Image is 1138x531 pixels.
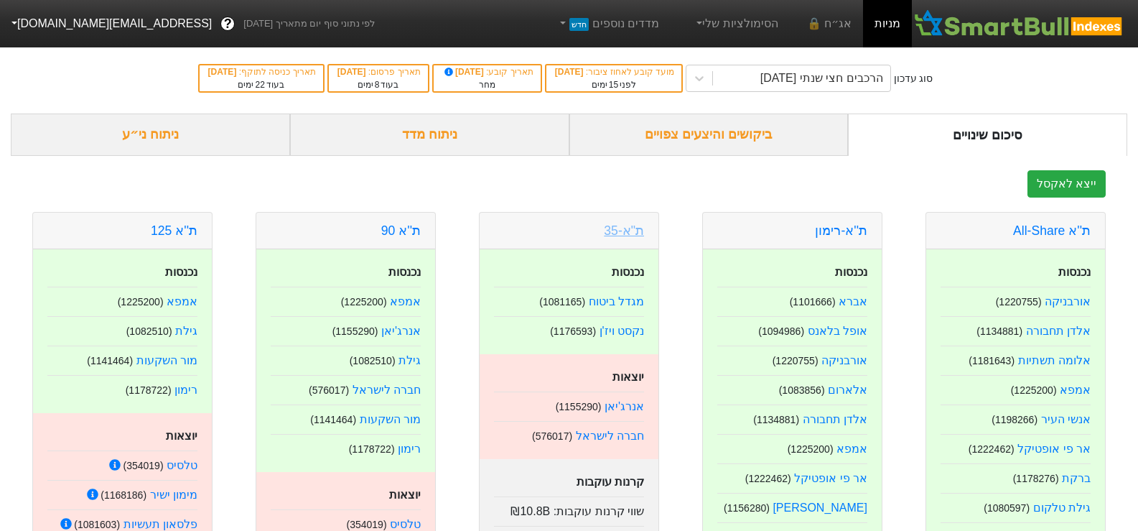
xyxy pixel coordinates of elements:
[390,518,421,530] a: טלסיס
[550,325,596,337] small: ( 1176593 )
[605,400,644,412] a: אנרג'יאן
[551,9,665,38] a: מדדים נוספיםחדש
[360,413,421,425] a: מור השקעות
[350,355,396,366] small: ( 1082510 )
[773,502,867,514] a: [PERSON_NAME]
[332,325,378,337] small: ( 1155290 )
[779,384,825,396] small: ( 1083856 )
[992,414,1037,425] small: ( 1198266 )
[556,401,602,412] small: ( 1155290 )
[612,266,644,278] strong: נכנסות
[101,489,146,501] small: ( 1168186 )
[479,80,495,90] span: מחר
[577,476,644,488] strong: קרנות עוקבות
[790,296,836,308] small: ( 1101666 )
[346,519,386,530] small: ( 354019 )
[1045,295,1091,308] a: אורבניקה
[1011,384,1057,396] small: ( 1225200 )
[815,223,867,238] a: ת''א-רימון
[1033,502,1091,514] a: גילת טלקום
[803,413,867,425] a: אלדן תחבורה
[569,18,589,31] span: חדש
[1017,443,1091,455] a: אר פי אופטיקל
[1062,472,1091,484] a: ברקת
[576,430,644,442] a: חברה לישראל
[1013,223,1091,238] a: ת''א All-Share
[255,80,264,90] span: 22
[336,65,421,78] div: תאריך פרסום :
[1041,413,1091,425] a: אנשי העיר
[398,354,421,366] a: גילת
[836,443,867,455] a: אמפא
[835,266,867,278] strong: נכנסות
[554,78,674,91] div: לפני ימים
[1058,266,1091,278] strong: נכנסות
[441,65,533,78] div: תאריך קובע :
[390,295,421,308] a: אמפא
[589,295,644,308] a: מגדל ביטוח
[688,9,784,38] a: הסימולציות שלי
[118,296,164,308] small: ( 1225200 )
[609,80,618,90] span: 15
[808,325,867,337] a: אופל בלאנס
[442,67,487,77] span: [DATE]
[388,266,421,278] strong: נכנסות
[389,489,421,501] strong: יוצאות
[1027,170,1106,198] button: ייצא לאקסל
[290,114,569,156] div: ניתוח מדד
[398,443,421,455] a: רימון
[996,296,1042,308] small: ( 1220755 )
[1013,473,1059,484] small: ( 1178276 )
[11,114,290,156] div: ניתוח ני״ע
[554,65,674,78] div: מועד קובע לאחוז ציבור :
[894,71,933,86] div: סוג עדכון
[555,67,586,77] span: [DATE]
[912,9,1127,38] img: SmartBull
[126,384,172,396] small: ( 1178722 )
[336,78,421,91] div: בעוד ימים
[1018,354,1091,366] a: אלומה תשתיות
[174,384,197,396] a: רימון
[745,473,791,484] small: ( 1222462 )
[510,505,550,517] span: ₪10.8B
[1060,384,1091,396] a: אמפא
[224,14,232,34] span: ?
[753,414,799,425] small: ( 1134881 )
[539,296,585,308] small: ( 1081165 )
[337,67,368,77] span: [DATE]
[758,325,804,337] small: ( 1094986 )
[166,430,197,442] strong: יוצאות
[821,354,867,366] a: אורבניקה
[794,472,867,484] a: אר פי אופטיקל
[309,384,349,396] small: ( 576017 )
[569,114,849,156] div: ביקושים והיצעים צפויים
[1026,325,1091,337] a: אלדן תחבורה
[773,355,818,366] small: ( 1220755 )
[123,460,163,471] small: ( 354019 )
[207,78,316,91] div: בעוד ימים
[760,70,883,87] div: הרכבים חצי שנתי [DATE]
[976,325,1022,337] small: ( 1134881 )
[381,325,421,337] a: אנרג'יאן
[136,354,197,366] a: מור השקעות
[828,384,867,396] a: אלארום
[724,502,770,514] small: ( 1156280 )
[349,443,395,455] small: ( 1178722 )
[381,223,421,238] a: ת''א 90
[207,65,316,78] div: תאריך כניסה לתוקף :
[612,371,644,383] strong: יוצאות
[848,114,1127,156] div: סיכום שינויים
[167,459,197,471] a: טלסיס
[243,17,375,31] span: לפי נתוני סוף יום מתאריך [DATE]
[151,223,197,238] a: ת''א 125
[167,295,197,308] a: אמפא
[969,443,1015,455] small: ( 1222462 )
[532,430,572,442] small: ( 576017 )
[353,384,421,396] a: חברה לישראל
[87,355,133,366] small: ( 1141464 )
[175,325,197,337] a: גילת
[165,266,197,278] strong: נכנסות
[123,518,197,530] a: פלסאון תעשיות
[126,325,172,337] small: ( 1082510 )
[494,497,644,520] div: שווי קרנות עוקבות :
